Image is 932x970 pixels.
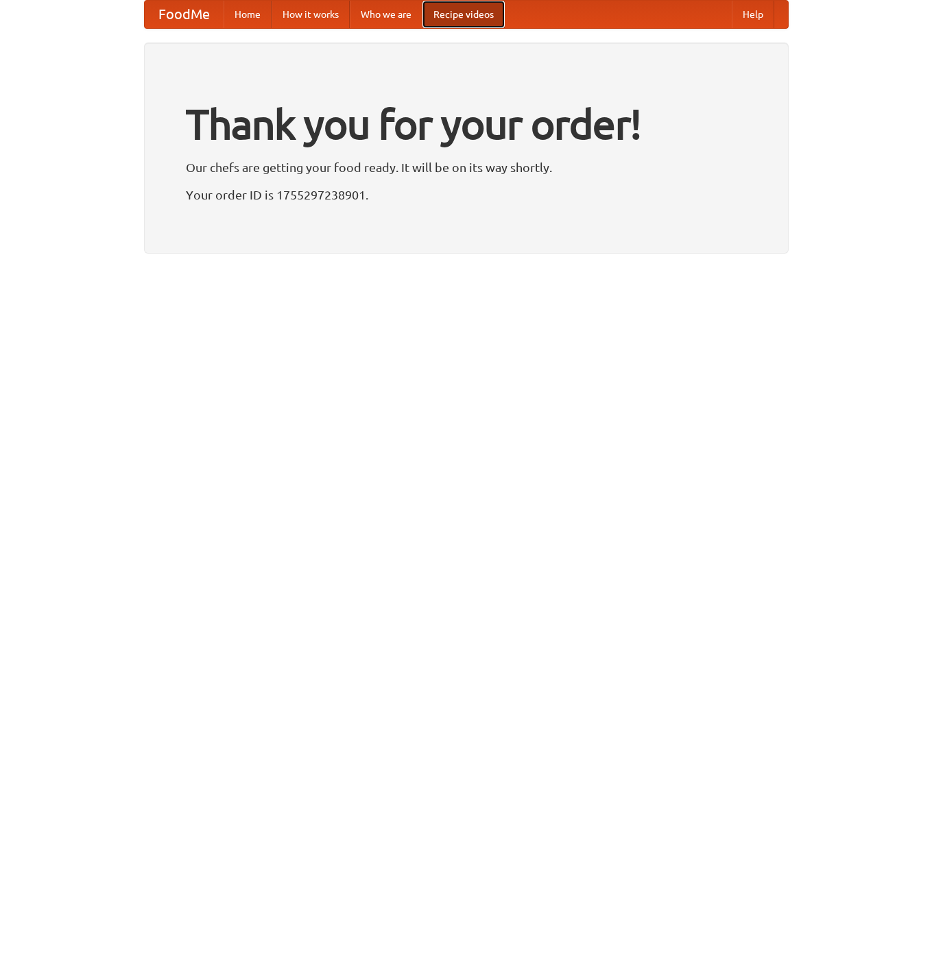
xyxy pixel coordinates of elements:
[732,1,774,28] a: Help
[350,1,422,28] a: Who we are
[224,1,272,28] a: Home
[145,1,224,28] a: FoodMe
[186,157,747,178] p: Our chefs are getting your food ready. It will be on its way shortly.
[186,184,747,205] p: Your order ID is 1755297238901.
[186,91,747,157] h1: Thank you for your order!
[272,1,350,28] a: How it works
[422,1,505,28] a: Recipe videos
